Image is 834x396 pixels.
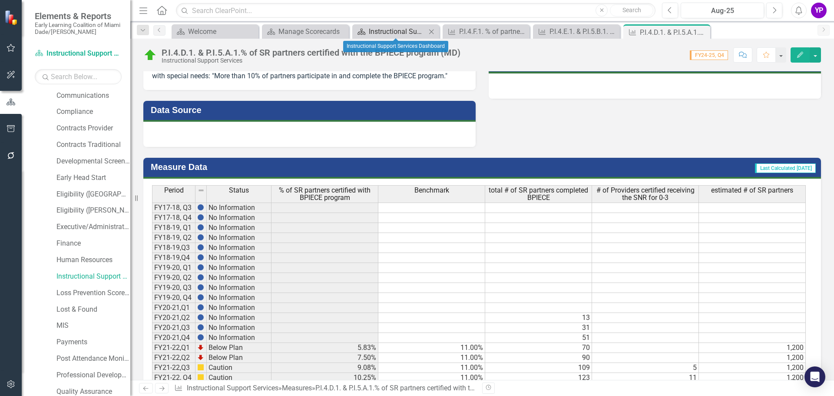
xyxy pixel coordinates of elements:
[315,384,547,392] div: P.I.4.D.1. & P.I.5.A.1.% of SR partners certified with the BPIECE program (MD)
[56,337,130,347] a: Payments
[152,253,195,263] td: FY18-19,Q4
[197,224,204,231] img: BgCOk07PiH71IgAAAABJRU5ErkJggg==
[174,26,256,37] a: Welcome
[164,186,184,194] span: Period
[56,190,130,200] a: Eligibility ([GEOGRAPHIC_DATA])
[56,288,130,298] a: Loss Prevention Scorecard
[197,214,204,221] img: BgCOk07PiH71IgAAAABJRU5ErkJggg==
[152,303,195,313] td: FY20-21,Q1
[35,21,122,36] small: Early Learning Coalition of Miami Dade/[PERSON_NAME]
[197,354,204,361] img: TnMDeAgwAPMxUmUi88jYAAAAAElFTkSuQmCC
[152,353,195,363] td: FY21-22,Q2
[56,272,130,282] a: Instructional Support Services
[207,233,271,243] td: No Information
[378,373,485,383] td: 11.00%
[229,186,249,194] span: Status
[414,186,449,194] span: Benchmark
[197,294,204,301] img: BgCOk07PiH71IgAAAABJRU5ErkJggg==
[207,323,271,333] td: No Information
[207,373,271,383] td: Caution
[152,243,195,253] td: FY18-19,Q3
[56,140,130,150] a: Contracts Traditional
[699,373,806,383] td: 1,200
[207,263,271,273] td: No Information
[35,11,122,21] span: Elements & Reports
[56,305,130,315] a: Lost & Found
[622,7,641,13] span: Search
[485,313,592,323] td: 13
[594,186,697,202] span: # of Providers certified receiving the SNR for 0-3
[592,373,699,383] td: 11
[187,384,278,392] a: Instructional Support Services
[152,313,195,323] td: FY20-21,Q2
[152,373,195,383] td: FY21-22, Q4
[699,353,806,363] td: 1,200
[487,186,590,202] span: total # of SR partners completed BPIECE
[197,324,204,331] img: BgCOk07PiH71IgAAAABJRU5ErkJggg==
[485,343,592,353] td: 70
[197,334,204,341] img: BgCOk07PiH71IgAAAABJRU5ErkJggg==
[56,91,130,101] a: Communications
[369,26,426,37] div: Instructional Support Services Dashboard
[197,314,204,321] img: BgCOk07PiH71IgAAAABJRU5ErkJggg==
[56,321,130,331] a: MIS
[56,107,130,117] a: Compliance
[711,186,793,194] span: estimated # of SR partners
[152,293,195,303] td: FY19-20, Q4
[207,283,271,293] td: No Information
[197,284,204,291] img: BgCOk07PiH71IgAAAABJRU5ErkJggg==
[207,253,271,263] td: No Information
[271,373,378,383] td: 10.25%
[152,363,195,373] td: FY21-22,Q3
[610,4,653,17] button: Search
[271,343,378,353] td: 5.83%
[207,363,271,373] td: Caution
[699,363,806,373] td: 1,200
[207,243,271,253] td: No Information
[56,354,130,364] a: Post Attendance Monitoring
[197,234,204,241] img: BgCOk07PiH71IgAAAABJRU5ErkJggg==
[445,26,527,37] a: P.I.4.F.1. % of partners receiving the Special Needs Rate (SNR) who are implementing enhanced ser...
[152,273,195,283] td: FY19-20, Q2
[197,274,204,281] img: BgCOk07PiH71IgAAAABJRU5ErkJggg==
[198,187,205,194] img: 8DAGhfEEPCf229AAAAAElFTkSuQmCC
[378,353,485,363] td: 11.00%
[152,263,195,273] td: FY19-20, Q1
[56,206,130,216] a: Eligibility ([PERSON_NAME])
[271,363,378,373] td: 9.08%
[197,364,204,371] img: cBAA0RP0Y6D5n+AAAAAElFTkSuQmCC
[343,41,448,52] div: Instructional Support Services Dashboard
[56,173,130,183] a: Early Head Start
[378,343,485,353] td: 11.00%
[143,48,157,62] img: Above Target
[162,48,460,57] div: P.I.4.D.1. & P.I.5.A.1.% of SR partners certified with the BPIECE program (MD)
[811,3,827,18] button: YP
[152,283,195,293] td: FY19-20, Q3
[485,353,592,363] td: 90
[176,3,655,18] input: Search ClearPoint...
[197,374,204,381] img: cBAA0RP0Y6D5n+AAAAAElFTkSuQmCC
[56,370,130,380] a: Professional Development Institute
[56,222,130,232] a: Executive/Administrative
[207,223,271,233] td: No Information
[152,333,195,343] td: FY20-21,Q4
[151,105,471,115] h3: Data Source
[278,26,347,37] div: Manage Scorecards
[197,344,204,351] img: TnMDeAgwAPMxUmUi88jYAAAAAElFTkSuQmCC
[273,186,376,202] span: % of SR partners certified with BPIECE program
[152,213,195,223] td: FY17-18, Q4
[699,343,806,353] td: 1,200
[207,303,271,313] td: No Information
[207,293,271,303] td: No Information
[152,203,195,213] td: FY17-18, Q3
[152,223,195,233] td: FY18-19, Q1
[207,343,271,353] td: Below Plan
[162,57,460,64] div: Instructional Support Services
[690,50,728,60] span: FY24-25, Q4
[188,26,256,37] div: Welcome
[485,323,592,333] td: 31
[207,313,271,323] td: No Information
[271,353,378,363] td: 7.50%
[197,304,204,311] img: BgCOk07PiH71IgAAAABJRU5ErkJggg==
[56,156,130,166] a: Developmental Screening Compliance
